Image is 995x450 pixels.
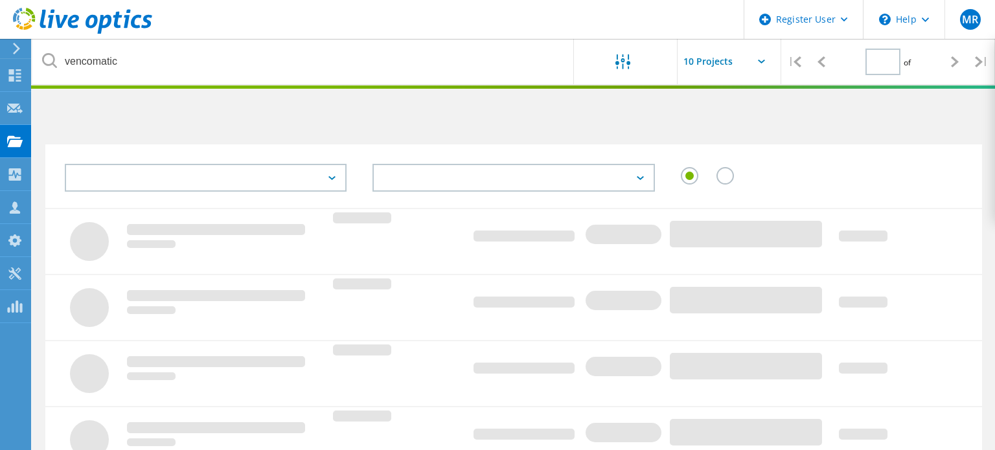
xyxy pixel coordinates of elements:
[13,27,152,36] a: Live Optics Dashboard
[968,39,995,85] div: |
[904,57,911,68] span: of
[962,14,978,25] span: MR
[32,39,575,84] input: undefined
[879,14,891,25] svg: \n
[781,39,808,85] div: |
